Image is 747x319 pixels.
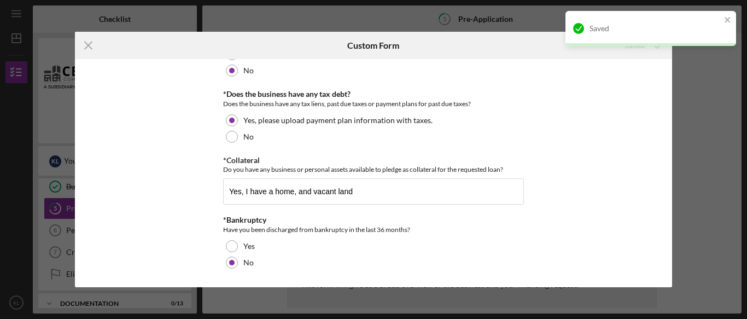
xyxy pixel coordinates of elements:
div: *Does the business have any tax debt? [223,90,524,98]
div: Does the business have any tax liens, past due taxes or payment plans for past due taxes? [223,98,524,109]
div: Have you been discharged from bankruptcy in the last 36 months? [223,224,524,235]
div: Saved [590,24,721,33]
button: close [724,15,732,26]
label: No [243,66,254,75]
label: No [243,258,254,267]
div: Do you have any business or personal assets available to pledge as collateral for the requested l... [223,165,524,173]
label: *Collateral [223,155,260,165]
h6: Custom Form [347,40,399,50]
label: No [243,132,254,141]
div: *Bankruptcy [223,216,524,224]
label: Yes, please upload payment plan information with taxes. [243,116,433,125]
label: Yes [243,242,255,251]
